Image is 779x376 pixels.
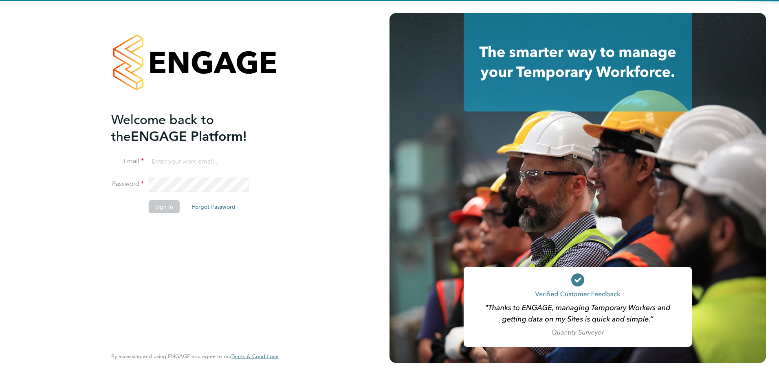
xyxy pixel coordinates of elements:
[149,155,249,169] input: Enter your work email...
[111,112,214,144] span: Welcome back to the
[111,111,270,145] h2: ENGAGE Platform!
[185,200,242,213] button: Forgot Password
[231,353,278,360] span: Terms & Conditions
[111,180,144,188] label: Password
[111,353,278,360] span: By accessing and using ENGAGE you agree to our
[231,353,278,360] a: Terms & Conditions
[111,157,144,166] label: Email
[149,200,180,213] button: Sign In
